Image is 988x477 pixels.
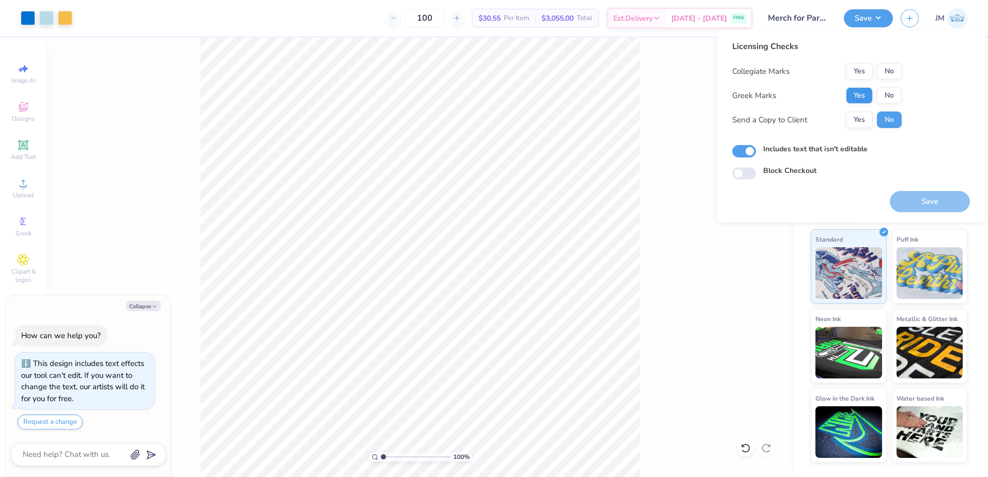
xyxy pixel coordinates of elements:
img: Joshua Malaki [947,8,967,28]
span: [DATE] - [DATE] [671,13,727,24]
div: This design includes text effects our tool can't edit. If you want to change the text, our artist... [21,358,145,404]
img: Water based Ink [897,406,963,458]
span: Per Item [504,13,529,24]
span: Total [577,13,592,24]
img: Metallic & Glitter Ink [897,327,963,378]
div: Collegiate Marks [732,66,790,77]
button: Save [844,9,893,27]
input: – – [405,9,445,27]
span: JM [935,12,945,24]
button: Yes [846,87,873,104]
input: Untitled Design [760,8,836,28]
span: Standard [815,234,843,245]
span: Clipart & logos [5,267,41,284]
img: Neon Ink [815,327,882,378]
div: Greek Marks [732,90,776,102]
button: No [877,87,902,104]
span: Metallic & Glitter Ink [897,313,958,324]
span: FREE [733,14,744,22]
div: Licensing Checks [732,40,902,53]
span: Image AI [11,76,36,85]
span: Greek [16,229,32,237]
button: Collapse [126,300,161,311]
span: Puff Ink [897,234,918,245]
div: Send a Copy to Client [732,114,807,126]
img: Puff Ink [897,247,963,299]
span: $3,055.00 [542,13,574,24]
img: Glow in the Dark Ink [815,406,882,458]
span: Est. Delivery [613,13,653,24]
span: Designs [12,115,35,123]
span: Add Text [11,153,36,161]
span: 100 % [453,452,470,462]
label: Block Checkout [763,165,816,176]
span: Upload [13,191,34,199]
span: Glow in the Dark Ink [815,393,874,404]
span: $30.55 [478,13,501,24]
div: How can we help you? [21,330,101,341]
a: JM [935,8,967,28]
img: Standard [815,247,882,299]
span: Water based Ink [897,393,944,404]
button: No [877,112,902,128]
button: Yes [846,112,873,128]
button: Yes [846,63,873,79]
button: No [877,63,902,79]
label: Includes text that isn't editable [763,144,868,154]
button: Request a change [18,415,83,430]
span: Neon Ink [815,313,841,324]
